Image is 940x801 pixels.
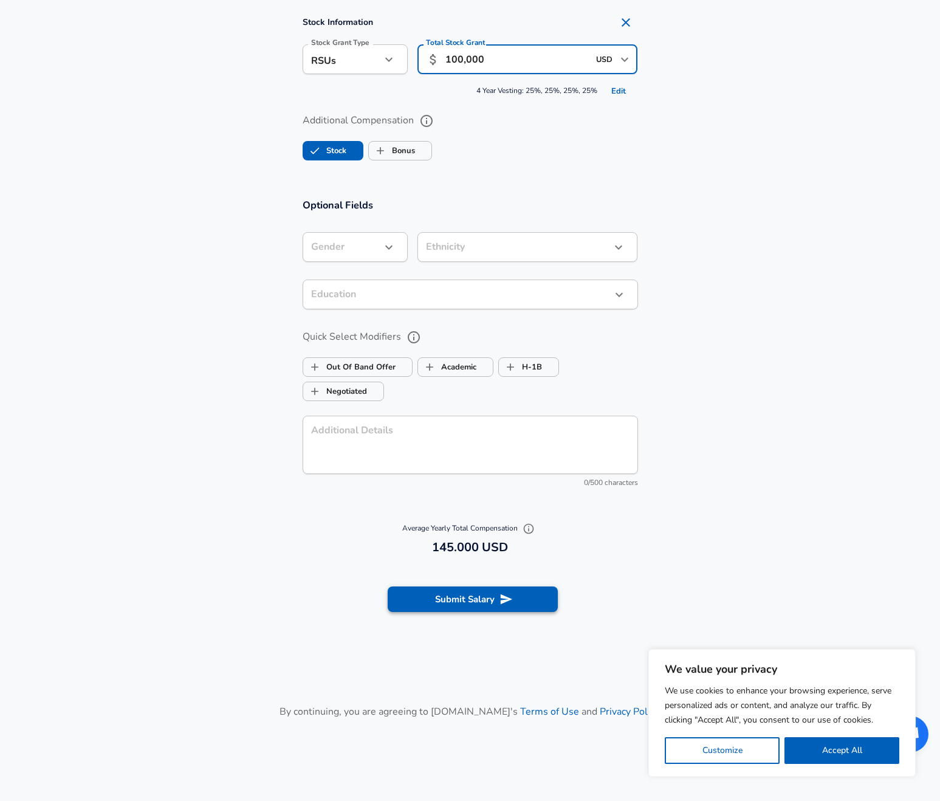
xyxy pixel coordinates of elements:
button: BonusBonus [368,141,432,160]
label: Negotiated [303,380,367,403]
input: 100,000 [445,44,589,74]
p: We use cookies to enhance your browsing experience, serve personalized ads or content, and analyz... [665,684,899,727]
label: Out Of Band Offer [303,356,396,379]
h3: Optional Fields [303,198,638,212]
button: Remove Section [614,10,638,35]
button: Explain Total Compensation [520,520,538,538]
h4: Stock Information [303,10,638,35]
label: Total Stock Grant [426,39,485,46]
button: Customize [665,737,780,764]
button: help [403,327,424,348]
span: Bonus [369,139,392,162]
span: H-1B [499,356,522,379]
label: Bonus [369,139,415,162]
button: Accept All [784,737,899,764]
button: AcademicAcademic [417,357,493,377]
button: Open [616,51,633,68]
button: Edit [599,82,638,101]
a: Terms of Use [520,705,579,718]
div: RSUs [303,44,381,74]
label: Stock [303,139,346,162]
label: Additional Compensation [303,111,638,131]
button: NegotiatedNegotiated [303,382,384,401]
span: Out Of Band Offer [303,356,326,379]
span: 4 Year Vesting: 25%, 25%, 25%, 25% [303,82,638,101]
p: We value your privacy [665,662,899,676]
button: H-1BH-1B [498,357,559,377]
span: Average Yearly Total Compensation [402,523,538,533]
span: Negotiated [303,380,326,403]
span: Stock [303,139,326,162]
span: Academic [418,356,441,379]
button: StockStock [303,141,363,160]
a: Privacy Policy [600,705,659,718]
button: help [416,111,437,131]
label: Quick Select Modifiers [303,327,638,348]
button: Submit Salary [388,586,558,612]
input: USD [592,50,617,69]
label: Academic [418,356,476,379]
button: Out Of Band OfferOut Of Band Offer [303,357,413,377]
label: Stock Grant Type [311,39,369,46]
h6: 145.000 USD [307,538,633,557]
div: 0/500 characters [303,477,638,489]
div: We value your privacy [648,649,916,777]
label: H-1B [499,356,542,379]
